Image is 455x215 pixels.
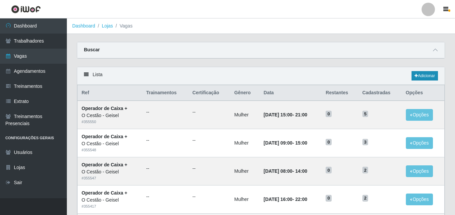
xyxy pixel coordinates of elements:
[82,147,138,153] div: # 355548
[82,119,138,125] div: # 355550
[406,194,433,205] button: Opções
[146,165,184,172] ul: --
[82,175,138,181] div: # 355547
[82,134,127,139] strong: Operador de Caixa +
[193,109,226,116] ul: --
[82,190,127,196] strong: Operador de Caixa +
[406,137,433,149] button: Opções
[358,85,402,101] th: Cadastradas
[82,106,127,111] strong: Operador de Caixa +
[412,71,438,80] a: Adicionar
[362,167,368,173] span: 2
[230,85,260,101] th: Gênero
[406,165,433,177] button: Opções
[82,140,138,147] div: O Cestão - Geisel
[193,137,226,144] ul: --
[67,18,455,34] nav: breadcrumb
[264,140,307,146] strong: -
[77,67,445,85] div: Lista
[264,168,293,174] time: [DATE] 08:00
[230,185,260,213] td: Mulher
[142,85,188,101] th: Trainamentos
[264,197,293,202] time: [DATE] 16:00
[146,109,184,116] ul: --
[84,47,100,52] strong: Buscar
[264,140,293,146] time: [DATE] 09:00
[102,23,113,29] a: Lojas
[362,195,368,202] span: 2
[264,112,307,117] strong: -
[326,167,332,173] span: 0
[264,197,307,202] strong: -
[264,112,293,117] time: [DATE] 15:00
[402,85,445,101] th: Opções
[72,23,95,29] a: Dashboard
[146,193,184,200] ul: --
[326,195,332,202] span: 0
[82,168,138,175] div: O Cestão - Geisel
[264,168,307,174] strong: -
[82,197,138,204] div: O Cestão - Geisel
[82,204,138,209] div: # 355417
[295,140,307,146] time: 15:00
[362,139,368,146] span: 3
[82,112,138,119] div: O Cestão - Geisel
[193,193,226,200] ul: --
[78,85,142,101] th: Ref
[362,111,368,117] span: 5
[189,85,230,101] th: Certificação
[113,22,133,30] li: Vagas
[406,109,433,121] button: Opções
[230,101,260,129] td: Mulher
[295,112,307,117] time: 21:00
[322,85,358,101] th: Restantes
[230,129,260,157] td: Mulher
[260,85,322,101] th: Data
[230,157,260,185] td: Mulher
[295,197,307,202] time: 22:00
[82,162,127,167] strong: Operador de Caixa +
[11,5,41,13] img: CoreUI Logo
[326,111,332,117] span: 0
[146,137,184,144] ul: --
[295,168,307,174] time: 14:00
[326,139,332,146] span: 0
[193,165,226,172] ul: --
